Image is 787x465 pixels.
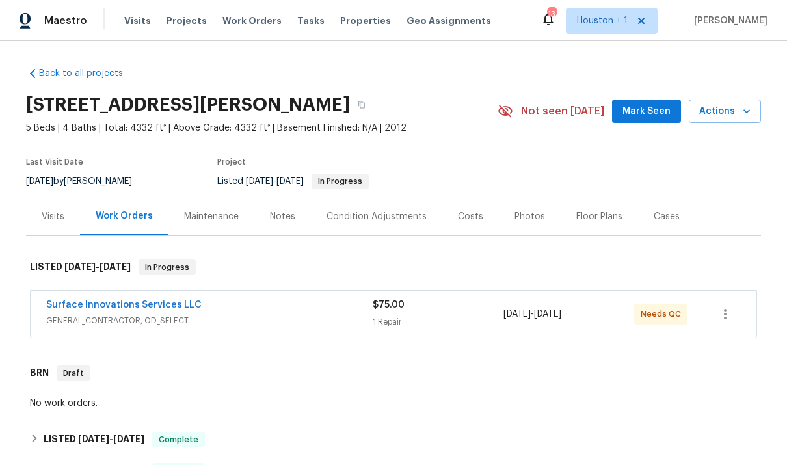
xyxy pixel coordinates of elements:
div: 13 [547,8,556,21]
div: 1 Repair [373,315,503,328]
span: [DATE] [276,177,304,186]
div: Condition Adjustments [327,210,427,223]
span: - [78,434,144,444]
span: [DATE] [113,434,144,444]
span: - [503,308,561,321]
span: Houston + 1 [577,14,628,27]
span: Actions [699,103,751,120]
span: - [246,177,304,186]
span: [DATE] [64,262,96,271]
div: Work Orders [96,209,153,222]
div: Maintenance [184,210,239,223]
span: Project [217,158,246,166]
span: [DATE] [26,177,53,186]
button: Actions [689,100,761,124]
span: [DATE] [503,310,531,319]
span: [DATE] [246,177,273,186]
span: [PERSON_NAME] [689,14,767,27]
div: Floor Plans [576,210,622,223]
div: by [PERSON_NAME] [26,174,148,189]
span: Properties [340,14,391,27]
span: Tasks [297,16,325,25]
button: Mark Seen [612,100,681,124]
span: Projects [167,14,207,27]
div: LISTED [DATE]-[DATE]Complete [26,424,761,455]
div: Photos [514,210,545,223]
div: Notes [270,210,295,223]
span: Visits [124,14,151,27]
span: Geo Assignments [407,14,491,27]
div: BRN Draft [26,352,761,394]
span: Complete [153,433,204,446]
span: - [64,262,131,271]
div: Visits [42,210,64,223]
h6: BRN [30,365,49,381]
span: Draft [58,367,89,380]
div: LISTED [DATE]-[DATE]In Progress [26,246,761,288]
span: Listed [217,177,369,186]
div: Costs [458,210,483,223]
span: 5 Beds | 4 Baths | Total: 4332 ft² | Above Grade: 4332 ft² | Basement Finished: N/A | 2012 [26,122,498,135]
a: Back to all projects [26,67,151,80]
span: [DATE] [534,310,561,319]
span: Mark Seen [622,103,671,120]
span: In Progress [140,261,194,274]
span: [DATE] [100,262,131,271]
div: No work orders. [30,397,757,410]
span: Not seen [DATE] [521,105,604,118]
span: Needs QC [641,308,686,321]
span: GENERAL_CONTRACTOR, OD_SELECT [46,314,373,327]
a: Surface Innovations Services LLC [46,300,202,310]
span: Maestro [44,14,87,27]
span: [DATE] [78,434,109,444]
span: Last Visit Date [26,158,83,166]
div: Cases [654,210,680,223]
h6: LISTED [44,432,144,447]
h6: LISTED [30,259,131,275]
span: Work Orders [222,14,282,27]
h2: [STREET_ADDRESS][PERSON_NAME] [26,98,350,111]
span: In Progress [313,178,367,185]
button: Copy Address [350,93,373,116]
span: $75.00 [373,300,405,310]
